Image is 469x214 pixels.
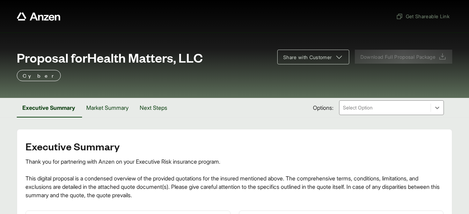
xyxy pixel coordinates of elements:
[81,98,134,117] button: Market Summary
[17,12,60,21] a: Anzen website
[277,50,349,64] button: Share with Customer
[360,53,436,60] span: Download Full Proposal Package
[17,50,203,64] span: Proposal for Health Matters, LLC
[17,98,81,117] button: Executive Summary
[134,98,173,117] button: Next Steps
[313,104,334,112] span: Options:
[396,13,449,20] span: Get Shareable Link
[393,10,452,23] button: Get Shareable Link
[283,53,332,61] span: Share with Customer
[23,71,55,80] p: Cyber
[25,141,444,152] h2: Executive Summary
[25,157,444,199] div: Thank you for partnering with Anzen on your Executive Risk insurance program. This digital propos...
